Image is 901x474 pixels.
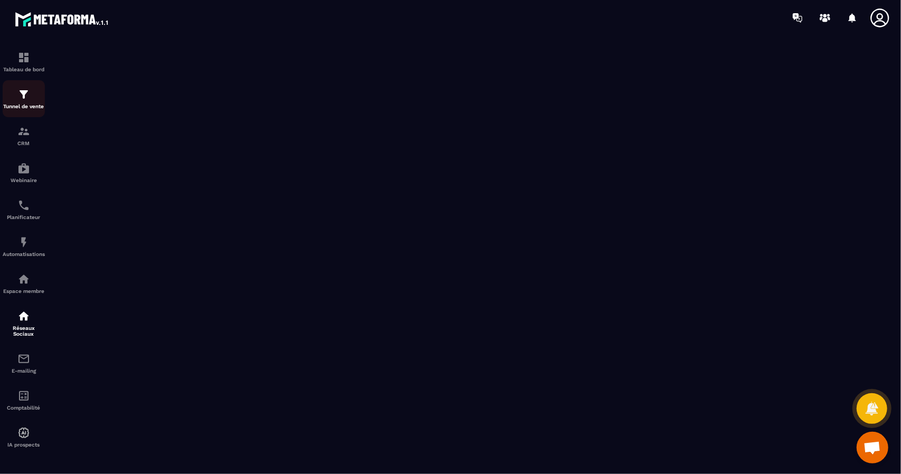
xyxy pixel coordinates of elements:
[3,302,45,345] a: social-networksocial-networkRéseaux Sociaux
[17,199,30,212] img: scheduler
[3,228,45,265] a: automationsautomationsAutomatisations
[17,162,30,175] img: automations
[15,10,110,29] img: logo
[3,265,45,302] a: automationsautomationsEspace membre
[3,67,45,72] p: Tableau de bord
[3,405,45,411] p: Comptabilité
[3,214,45,220] p: Planificateur
[3,80,45,117] a: formationformationTunnel de vente
[17,88,30,101] img: formation
[3,191,45,228] a: schedulerschedulerPlanificateur
[3,43,45,80] a: formationformationTableau de bord
[3,382,45,419] a: accountantaccountantComptabilité
[17,390,30,402] img: accountant
[17,310,30,323] img: social-network
[3,140,45,146] p: CRM
[3,368,45,374] p: E-mailing
[3,345,45,382] a: emailemailE-mailing
[17,273,30,286] img: automations
[17,353,30,365] img: email
[3,103,45,109] p: Tunnel de vente
[3,177,45,183] p: Webinaire
[3,288,45,294] p: Espace membre
[857,432,888,463] a: Ouvrir le chat
[17,51,30,64] img: formation
[17,125,30,138] img: formation
[3,442,45,448] p: IA prospects
[3,251,45,257] p: Automatisations
[3,325,45,337] p: Réseaux Sociaux
[3,154,45,191] a: automationsautomationsWebinaire
[17,236,30,249] img: automations
[17,426,30,439] img: automations
[3,117,45,154] a: formationformationCRM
